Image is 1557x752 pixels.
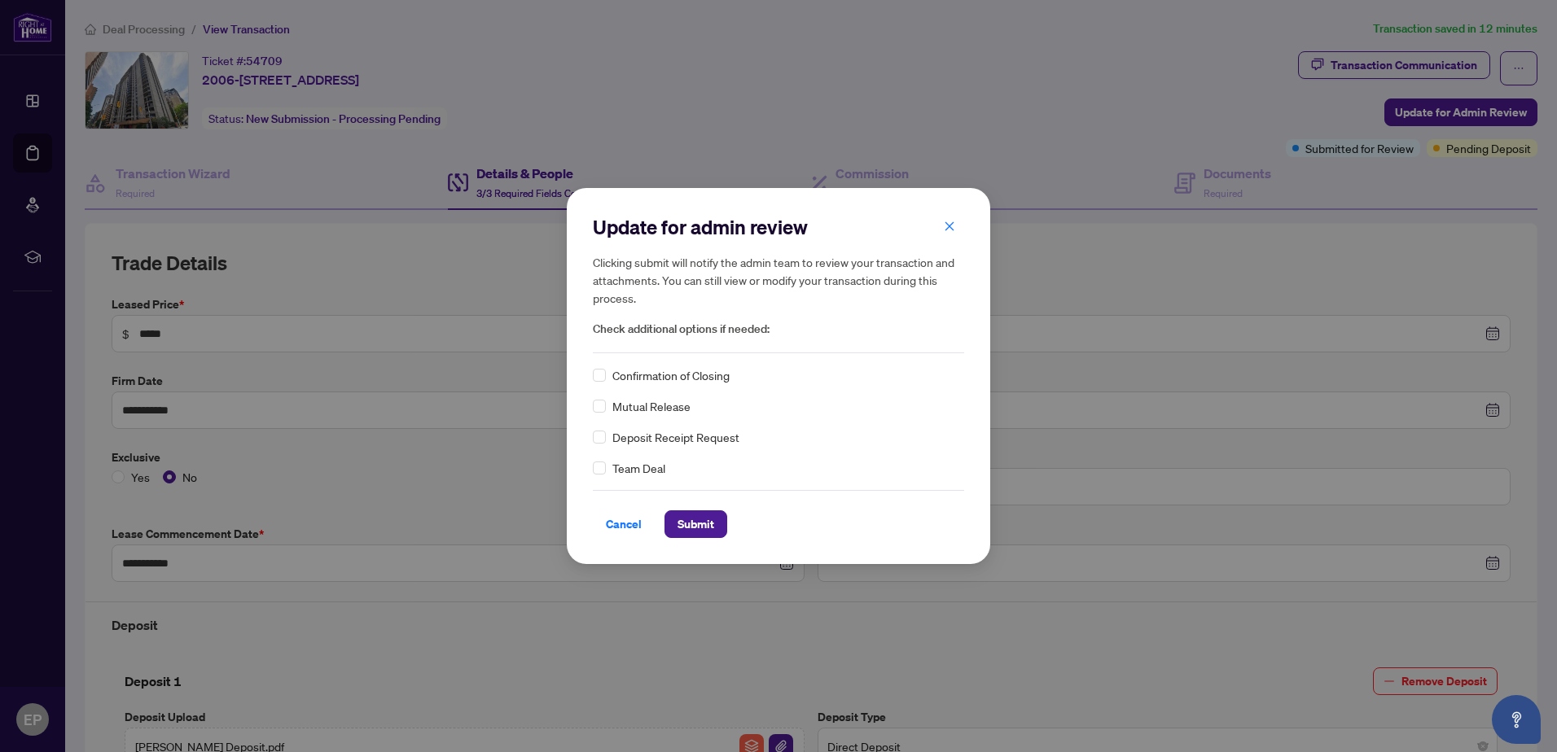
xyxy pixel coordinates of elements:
span: Deposit Receipt Request [612,428,739,446]
span: Mutual Release [612,397,691,415]
span: close [944,221,955,232]
span: Cancel [606,511,642,537]
span: Check additional options if needed: [593,320,964,339]
button: Submit [664,510,727,538]
button: Cancel [593,510,655,538]
span: Team Deal [612,459,665,477]
span: Submit [678,511,714,537]
span: Confirmation of Closing [612,366,730,384]
h5: Clicking submit will notify the admin team to review your transaction and attachments. You can st... [593,253,964,307]
h2: Update for admin review [593,214,964,240]
button: Open asap [1492,695,1541,744]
